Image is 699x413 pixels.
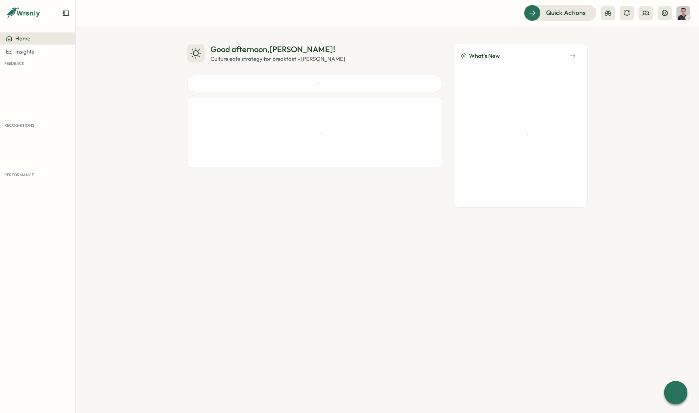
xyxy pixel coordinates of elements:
button: Quick Actions [524,5,596,21]
span: What's New [469,51,500,60]
img: Hasan Naqvi [676,6,690,20]
span: Insights [15,48,34,55]
span: Home [15,35,30,42]
div: Good afternoon , [PERSON_NAME] ! [210,44,345,55]
button: Expand sidebar [62,9,70,17]
div: Culture eats strategy for breakfast - [PERSON_NAME] [210,55,345,63]
span: Quick Actions [546,8,586,17]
